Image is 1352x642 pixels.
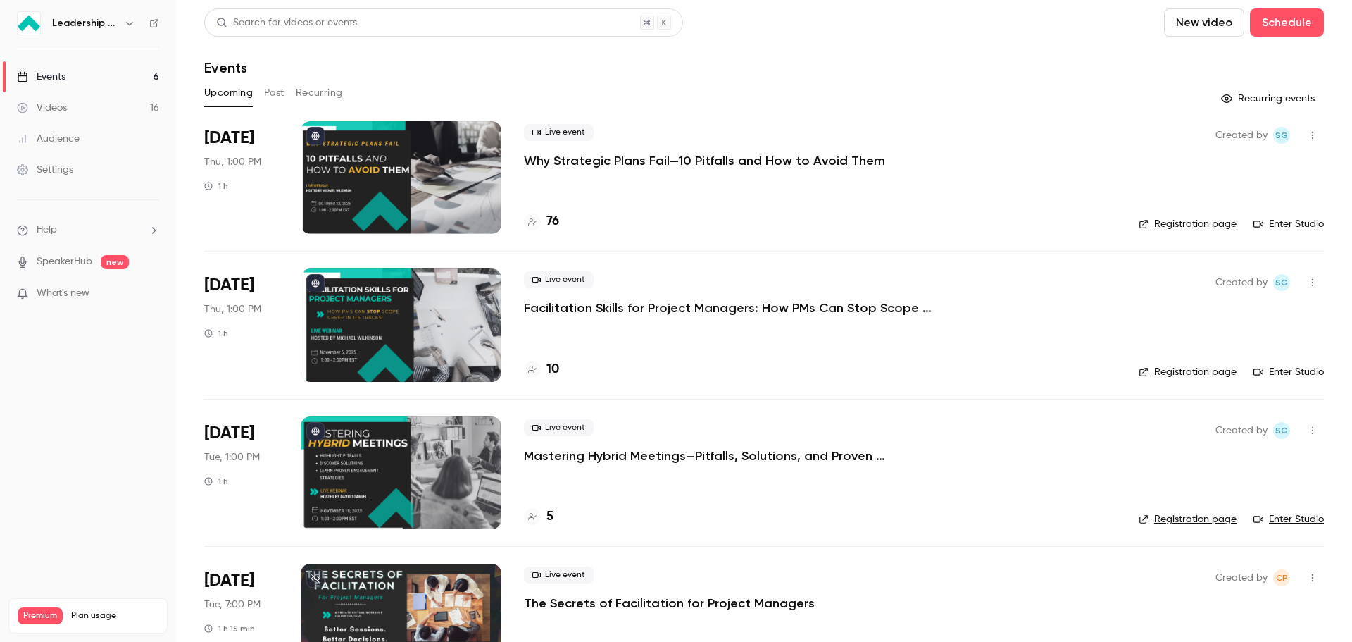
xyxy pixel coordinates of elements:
[1253,217,1324,231] a: Enter Studio
[204,569,254,592] span: [DATE]
[524,152,885,169] a: Why Strategic Plans Fail—10 Pitfalls and How to Avoid Them
[17,132,80,146] div: Audience
[524,360,559,379] a: 10
[52,16,118,30] h6: Leadership Strategies - 2025 Webinars
[1273,569,1290,586] span: Chyenne Pastrana
[204,127,254,149] span: [DATE]
[1215,274,1267,291] span: Created by
[204,180,228,192] div: 1 h
[204,450,260,464] span: Tue, 1:00 PM
[1275,422,1288,439] span: SG
[524,212,559,231] a: 76
[1273,422,1290,439] span: Shay Gant
[1215,127,1267,144] span: Created by
[17,223,159,237] li: help-dropdown-opener
[142,288,159,300] iframe: Noticeable Trigger
[546,212,559,231] h4: 76
[1275,274,1288,291] span: SG
[524,447,946,464] a: Mastering Hybrid Meetings—Pitfalls, Solutions, and Proven Engagement Strategies
[37,223,57,237] span: Help
[37,286,89,301] span: What's new
[1139,512,1237,526] a: Registration page
[204,422,254,445] span: [DATE]
[204,121,278,234] div: Oct 23 Thu, 1:00 PM (America/New York)
[1215,569,1267,586] span: Created by
[1273,127,1290,144] span: Shay Gant
[1253,365,1324,379] a: Enter Studio
[1276,569,1288,586] span: CP
[524,567,594,584] span: Live event
[101,255,129,269] span: new
[204,623,255,634] div: 1 h 15 min
[37,254,92,269] a: SpeakerHub
[204,82,253,104] button: Upcoming
[71,610,158,622] span: Plan usage
[1250,8,1324,37] button: Schedule
[524,124,594,141] span: Live event
[546,507,553,526] h4: 5
[1273,274,1290,291] span: Shay Gant
[1215,422,1267,439] span: Created by
[1275,127,1288,144] span: SG
[204,328,228,339] div: 1 h
[204,274,254,297] span: [DATE]
[17,163,73,177] div: Settings
[204,268,278,381] div: Nov 6 Thu, 1:00 PM (America/New York)
[296,82,343,104] button: Recurring
[524,507,553,526] a: 5
[204,302,261,316] span: Thu, 1:00 PM
[17,70,65,84] div: Events
[18,607,63,624] span: Premium
[204,155,261,169] span: Thu, 1:00 PM
[524,300,946,316] a: Facilitation Skills for Project Managers: How PMs Can Stop Scope Creep in Its Tracks
[1215,87,1324,110] button: Recurring events
[1164,8,1244,37] button: New video
[17,101,67,115] div: Videos
[1253,512,1324,526] a: Enter Studio
[204,59,247,76] h1: Events
[204,476,228,487] div: 1 h
[216,16,357,30] div: Search for videos or events
[524,595,815,612] a: The Secrets of Facilitation for Project Managers
[546,360,559,379] h4: 10
[264,82,284,104] button: Past
[1139,217,1237,231] a: Registration page
[204,416,278,529] div: Nov 18 Tue, 1:00 PM (America/New York)
[524,271,594,288] span: Live event
[1139,365,1237,379] a: Registration page
[204,598,261,612] span: Tue, 7:00 PM
[18,12,40,35] img: Leadership Strategies - 2025 Webinars
[524,419,594,436] span: Live event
